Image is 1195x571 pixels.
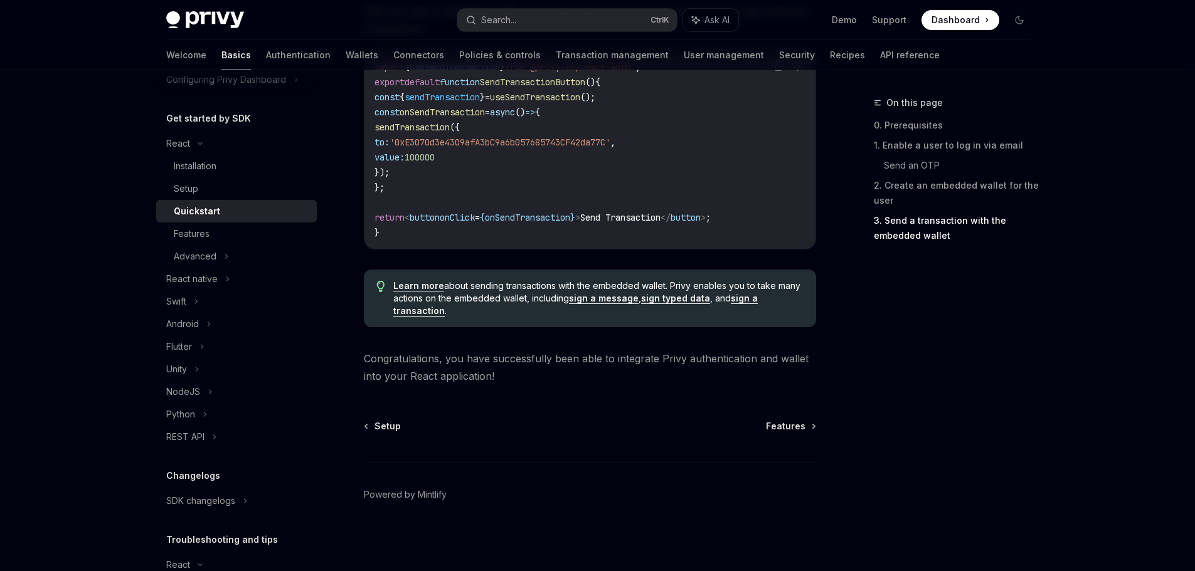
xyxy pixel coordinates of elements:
span: to: [374,137,390,148]
h5: Get started by SDK [166,111,251,126]
span: < [405,212,410,223]
a: User management [684,40,764,70]
a: Connectors [393,40,444,70]
a: Setup [365,420,401,432]
span: SendTransactionButton [480,76,585,88]
span: Dashboard [932,14,980,26]
div: Advanced [174,249,216,264]
a: Installation [156,155,317,177]
div: Swift [166,294,186,309]
span: useSendTransaction [490,92,580,103]
div: SDK changelogs [166,493,235,508]
span: sendTransaction [374,122,450,133]
a: Dashboard [921,10,999,30]
span: { [595,76,600,88]
a: Quickstart [156,200,317,223]
span: 100000 [405,152,435,163]
span: const [374,92,400,103]
span: </ [661,212,671,223]
a: Powered by Mintlify [364,488,447,501]
span: Ctrl K [651,15,669,25]
a: API reference [880,40,940,70]
a: Features [156,223,317,245]
a: 2. Create an embedded wallet for the user [874,175,1039,211]
div: NodeJS [166,384,200,399]
svg: Tip [376,281,385,292]
span: }; [374,182,385,193]
div: Android [166,317,199,332]
a: 3. Send a transaction with the embedded wallet [874,211,1039,246]
div: React [166,136,190,151]
span: } [374,227,380,238]
span: => [525,107,535,118]
a: sign a message [569,293,639,304]
span: > [701,212,706,223]
span: onClick [440,212,475,223]
a: sign typed data [641,293,710,304]
span: const [374,107,400,118]
div: React native [166,271,218,286]
span: Features [766,420,805,432]
span: } [480,92,485,103]
span: = [485,92,490,103]
span: } [570,212,575,223]
span: '0xE3070d3e4309afA3bC9a6b057685743CF42da77C' [390,137,610,148]
div: Flutter [166,339,192,354]
a: Learn more [393,280,444,291]
span: sendTransaction [405,92,480,103]
span: = [485,107,490,118]
a: 0. Prerequisites [874,115,1039,135]
span: ; [706,212,711,223]
span: Setup [374,420,401,432]
img: dark logo [166,11,244,29]
span: , [610,137,615,148]
button: Search...CtrlK [457,9,677,31]
span: function [440,76,480,88]
h5: Troubleshooting and tips [166,532,278,547]
span: onSendTransaction [485,212,570,223]
span: { [400,92,405,103]
span: () [515,107,525,118]
div: Installation [174,159,216,174]
a: Demo [832,14,857,26]
span: Send Transaction [580,212,661,223]
button: Ask AI [683,9,738,31]
span: = [475,212,480,223]
button: Toggle dark mode [1009,10,1029,30]
a: Support [872,14,906,26]
a: Features [766,420,815,432]
span: Ask AI [704,14,730,26]
a: Security [779,40,815,70]
a: Wallets [346,40,378,70]
div: REST API [166,429,204,444]
a: Authentication [266,40,331,70]
span: onSendTransaction [400,107,485,118]
span: ({ [450,122,460,133]
div: Search... [481,13,516,28]
a: Policies & controls [459,40,541,70]
a: Transaction management [556,40,669,70]
span: { [535,107,540,118]
span: button [671,212,701,223]
div: Features [174,226,210,241]
div: Python [166,407,195,422]
span: value: [374,152,405,163]
span: On this page [886,95,943,110]
div: Quickstart [174,204,220,219]
a: Basics [221,40,251,70]
div: Setup [174,181,198,196]
a: 1. Enable a user to log in via email [874,135,1039,155]
span: (); [580,92,595,103]
span: return [374,212,405,223]
span: }); [374,167,390,178]
span: () [585,76,595,88]
a: Send an OTP [884,155,1039,175]
span: export [374,76,405,88]
span: button [410,212,440,223]
a: Recipes [830,40,865,70]
span: Congratulations, you have successfully been able to integrate Privy authentication and wallet int... [364,350,816,385]
a: Setup [156,177,317,200]
div: Unity [166,362,187,377]
span: async [490,107,515,118]
h5: Changelogs [166,468,220,483]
